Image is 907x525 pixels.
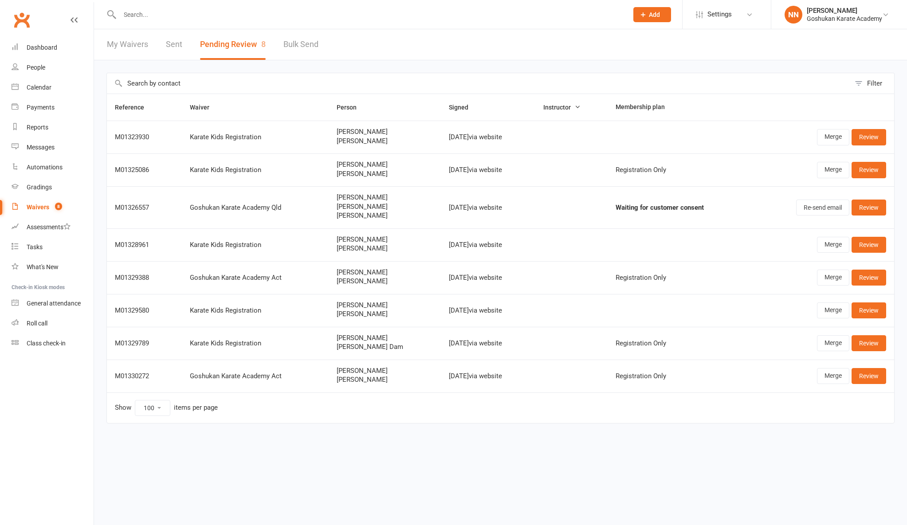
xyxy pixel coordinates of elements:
span: [PERSON_NAME] [337,245,433,252]
span: Person [337,104,366,111]
div: M01325086 [115,166,174,174]
a: What's New [12,257,94,277]
a: Review [852,302,886,318]
button: Signed [449,102,478,113]
a: People [12,58,94,78]
div: Show [115,400,218,416]
a: Merge [817,335,849,351]
span: [PERSON_NAME] [337,302,433,309]
a: Dashboard [12,38,94,58]
div: Registration Only [616,274,742,282]
span: [PERSON_NAME] Dam [337,343,433,351]
span: [PERSON_NAME] [337,334,433,342]
button: Waiver [190,102,219,113]
div: M01329388 [115,274,174,282]
span: [PERSON_NAME] [337,278,433,285]
span: Settings [707,4,732,24]
span: [PERSON_NAME] [337,236,433,243]
div: Registration Only [616,372,742,380]
span: Signed [449,104,478,111]
div: M01330272 [115,372,174,380]
div: People [27,64,45,71]
div: Tasks [27,243,43,251]
a: Automations [12,157,94,177]
a: Review [852,368,886,384]
a: Review [852,129,886,145]
div: [DATE] via website [449,340,527,347]
span: [PERSON_NAME] [337,170,433,178]
div: M01329789 [115,340,174,347]
button: Reference [115,102,154,113]
a: Assessments [12,217,94,237]
a: Payments [12,98,94,118]
button: Person [337,102,366,113]
span: [PERSON_NAME] [337,194,433,201]
div: Waivers [27,204,49,211]
button: Instructor [543,102,581,113]
a: Roll call [12,313,94,333]
div: Karate Kids Registration [190,133,321,141]
a: Review [852,162,886,178]
a: Review [852,200,886,215]
a: Reports [12,118,94,137]
div: [DATE] via website [449,372,527,380]
div: Goshukan Karate Academy Act [190,372,321,380]
div: Filter [867,78,882,89]
a: Merge [817,302,849,318]
div: Reports [27,124,48,131]
a: Review [852,237,886,253]
a: Messages [12,137,94,157]
div: Goshukan Karate Academy [807,15,882,23]
div: M01326557 [115,204,174,212]
a: Class kiosk mode [12,333,94,353]
div: M01329580 [115,307,174,314]
span: [PERSON_NAME] [337,310,433,318]
a: Calendar [12,78,94,98]
div: Karate Kids Registration [190,340,321,347]
div: Goshukan Karate Academy Act [190,274,321,282]
div: Payments [27,104,55,111]
span: [PERSON_NAME] [337,376,433,384]
div: M01328961 [115,241,174,249]
div: Dashboard [27,44,57,51]
div: Automations [27,164,63,171]
div: [PERSON_NAME] [807,7,882,15]
span: [PERSON_NAME] [337,367,433,375]
button: Add [633,7,671,22]
input: Search... [117,8,622,21]
strong: Waiting for customer consent [616,204,704,212]
div: Class check-in [27,340,66,347]
div: What's New [27,263,59,270]
div: General attendance [27,300,81,307]
a: Waivers 8 [12,197,94,217]
div: [DATE] via website [449,307,527,314]
div: Karate Kids Registration [190,166,321,174]
span: [PERSON_NAME] [337,269,433,276]
div: [DATE] via website [449,166,527,174]
span: [PERSON_NAME] [337,161,433,168]
span: 8 [55,203,62,210]
a: Merge [817,270,849,286]
a: General attendance kiosk mode [12,294,94,313]
span: Instructor [543,104,581,111]
div: NN [785,6,802,24]
div: [DATE] via website [449,274,527,282]
div: Karate Kids Registration [190,241,321,249]
div: Roll call [27,320,47,327]
div: Messages [27,144,55,151]
span: [PERSON_NAME] [337,137,433,145]
span: [PERSON_NAME] [337,128,433,136]
div: Goshukan Karate Academy Qld [190,204,321,212]
div: Gradings [27,184,52,191]
div: Registration Only [616,340,742,347]
a: Merge [817,237,849,253]
div: [DATE] via website [449,241,527,249]
a: Review [852,270,886,286]
th: Membership plan [608,94,750,121]
a: Merge [817,368,849,384]
a: Merge [817,162,849,178]
div: [DATE] via website [449,133,527,141]
div: Karate Kids Registration [190,307,321,314]
span: [PERSON_NAME] [337,212,433,219]
button: Re-send email [796,200,849,215]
